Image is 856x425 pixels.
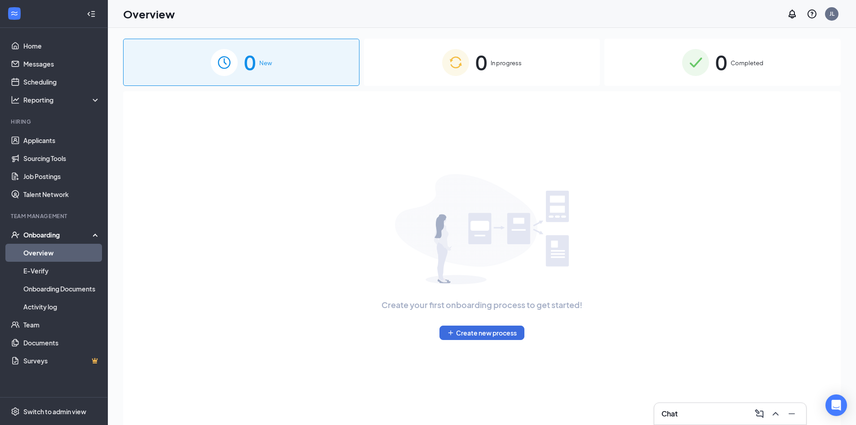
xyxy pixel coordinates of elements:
[23,262,100,280] a: E-Verify
[259,58,272,67] span: New
[87,9,96,18] svg: Collapse
[23,131,100,149] a: Applicants
[11,118,98,125] div: Hiring
[11,230,20,239] svg: UserCheck
[829,10,834,18] div: JL
[807,9,817,19] svg: QuestionInfo
[23,230,93,239] div: Onboarding
[731,58,763,67] span: Completed
[10,9,19,18] svg: WorkstreamLogo
[786,408,797,419] svg: Minimize
[439,326,524,340] button: PlusCreate new process
[715,47,727,78] span: 0
[11,212,98,220] div: Team Management
[23,407,86,416] div: Switch to admin view
[754,408,765,419] svg: ComposeMessage
[23,280,100,298] a: Onboarding Documents
[23,244,100,262] a: Overview
[23,73,100,91] a: Scheduling
[23,167,100,185] a: Job Postings
[23,149,100,167] a: Sourcing Tools
[475,47,487,78] span: 0
[244,47,256,78] span: 0
[785,407,799,421] button: Minimize
[11,407,20,416] svg: Settings
[23,352,100,370] a: SurveysCrown
[825,394,847,416] div: Open Intercom Messenger
[770,408,781,419] svg: ChevronUp
[23,95,101,104] div: Reporting
[787,9,798,19] svg: Notifications
[661,409,678,419] h3: Chat
[123,6,175,22] h1: Overview
[752,407,767,421] button: ComposeMessage
[11,95,20,104] svg: Analysis
[23,316,100,334] a: Team
[768,407,783,421] button: ChevronUp
[23,334,100,352] a: Documents
[491,58,522,67] span: In progress
[23,298,100,316] a: Activity log
[23,55,100,73] a: Messages
[23,37,100,55] a: Home
[381,299,582,311] span: Create your first onboarding process to get started!
[447,329,454,336] svg: Plus
[23,185,100,203] a: Talent Network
